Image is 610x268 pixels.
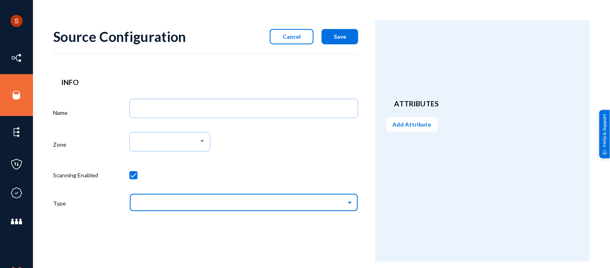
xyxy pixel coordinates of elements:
img: icon-inventory.svg [10,52,23,64]
span: Save [334,33,346,40]
label: Scanning Enabled [53,171,99,179]
img: ACg8ocLCHWB70YVmYJSZIkanuWRMiAOKj9BOxslbKTvretzi-06qRA=s96-c [10,15,23,27]
img: icon-members.svg [10,216,23,228]
header: Info [61,77,350,88]
img: icon-sources.svg [10,89,23,101]
button: Add Attribute [386,117,438,132]
div: Help & Support [600,110,610,158]
img: icon-compliance.svg [10,187,23,199]
header: Attributes [394,98,571,109]
label: Type [53,199,66,208]
img: help_support.svg [602,149,608,154]
label: Zone [53,140,67,149]
label: Name [53,108,68,117]
span: Add Attribute [393,121,431,128]
span: Cancel [283,33,301,40]
img: icon-policies.svg [10,158,23,170]
button: Cancel [270,29,314,44]
div: Source Configuration [53,28,186,45]
button: Save [322,29,358,44]
img: icon-elements.svg [10,126,23,138]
